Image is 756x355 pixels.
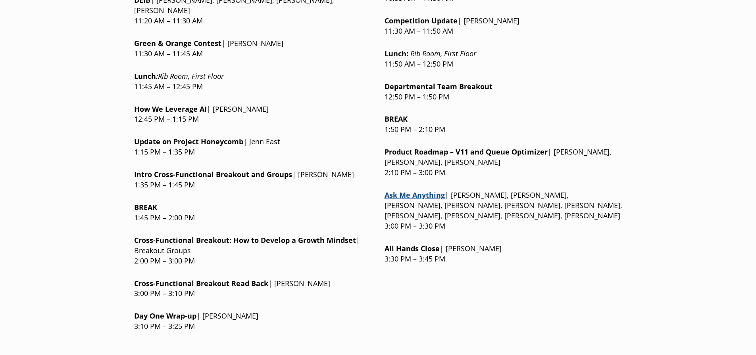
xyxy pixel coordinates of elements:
[239,235,356,245] strong: ow to Develop a Growth Mindset
[385,190,445,200] a: Link opens in a new window
[385,49,408,58] strong: :
[410,49,476,58] em: Rib Room, First Floor
[134,235,372,266] p: | Breakout Groups 2:00 PM – 3:00 PM
[134,311,196,321] strong: Day One Wrap-up
[385,147,548,157] strong: Product Roadmap – V11 and Queue Optimizer
[134,170,372,190] p: | [PERSON_NAME] 1:35 PM – 1:45 PM
[385,82,492,91] strong: Departmental Team Breakout
[134,170,292,179] strong: Intro Cross-Functional Breakout and Groups
[385,49,622,69] p: 11:50 AM – 12:50 PM
[134,279,372,299] p: | [PERSON_NAME] 3:00 PM – 3:10 PM
[134,104,372,125] p: | [PERSON_NAME] 12:45 PM – 1:15 PM
[385,147,622,178] p: | [PERSON_NAME], [PERSON_NAME], [PERSON_NAME] 2:10 PM – 3:00 PM
[385,16,458,25] strong: Competition Update
[134,202,372,223] p: 1:45 PM – 2:00 PM
[385,114,408,124] strong: BREAK
[385,49,406,58] strong: Lunch
[134,71,158,81] strong: Lunch
[385,114,622,135] p: 1:50 PM – 2:10 PM
[158,71,224,81] em: Rib Room, First Floor
[385,16,622,36] p: | [PERSON_NAME] 11:30 AM – 11:50 AM
[134,104,207,114] strong: How We Leverage AI
[134,279,268,288] strong: t Read Back
[385,190,622,231] p: | [PERSON_NAME], [PERSON_NAME], [PERSON_NAME], [PERSON_NAME], [PERSON_NAME], [PERSON_NAME], [PERS...
[134,71,372,92] p: 11:45 AM – 12:45 PM
[156,71,158,81] em: :
[134,279,226,288] strong: Cross-Functional Breakou
[134,235,356,245] strong: Cross-Functional Breakout: H
[134,202,157,212] strong: BREAK
[134,311,372,332] p: | [PERSON_NAME] 3:10 PM – 3:25 PM
[134,137,372,157] p: | Jenn East 1:15 PM – 1:35 PM
[385,244,440,253] strong: All Hands Close
[134,38,372,59] p: | [PERSON_NAME] 11:30 AM – 11:45 AM
[134,38,221,48] strong: Green & Orange Contest
[134,137,243,146] strong: Update on Project Honeycomb
[385,82,622,102] p: 12:50 PM – 1:50 PM
[385,244,622,264] p: | [PERSON_NAME] 3:30 PM – 3:45 PM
